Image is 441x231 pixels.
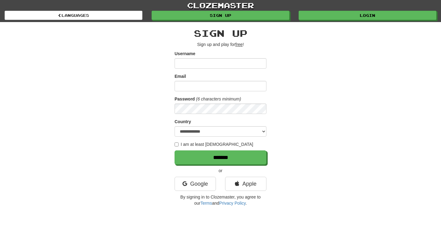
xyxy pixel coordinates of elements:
a: Google [175,177,216,191]
p: or [175,168,266,174]
a: Terms [200,201,212,206]
p: Sign up and play for ! [175,41,266,47]
label: Country [175,119,191,125]
label: Password [175,96,195,102]
input: I am at least [DEMOGRAPHIC_DATA] [175,142,179,146]
em: (6 characters minimum) [196,97,241,101]
label: Username [175,51,195,57]
a: Apple [225,177,266,191]
a: Languages [5,11,142,20]
h2: Sign up [175,28,266,38]
a: Login [299,11,436,20]
a: Sign up [152,11,289,20]
p: By signing in to Clozemaster, you agree to our and . [175,194,266,206]
label: I am at least [DEMOGRAPHIC_DATA] [175,141,253,147]
a: Privacy Policy [219,201,246,206]
label: Email [175,73,186,79]
u: free [235,42,243,47]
